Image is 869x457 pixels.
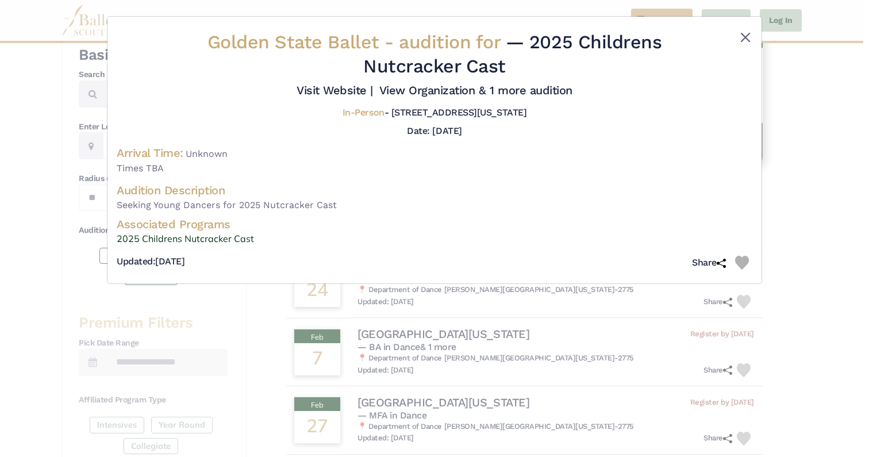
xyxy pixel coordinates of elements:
button: Close [739,30,752,44]
a: View Organization & 1 more audition [379,83,572,97]
span: — 2025 Childrens Nutcracker Cast [363,31,662,77]
h4: Arrival Time: [117,146,183,160]
h4: Associated Programs [117,217,752,232]
a: 2025 Childrens Nutcracker Cast [117,232,752,247]
span: audition for [399,31,500,53]
span: In-Person [343,107,384,118]
span: Times TBA [117,161,752,176]
h5: Date: [DATE] [407,125,462,136]
span: Updated: [117,256,155,267]
h5: [DATE] [117,256,184,268]
span: Unknown [186,148,228,159]
span: Golden State Ballet - [207,31,506,53]
span: Seeking Young Dancers for 2025 Nutcracker Cast [117,198,752,213]
a: Visit Website | [297,83,373,97]
h5: Share [692,257,726,269]
h5: - [STREET_ADDRESS][US_STATE] [343,107,526,119]
h4: Audition Description [117,183,752,198]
